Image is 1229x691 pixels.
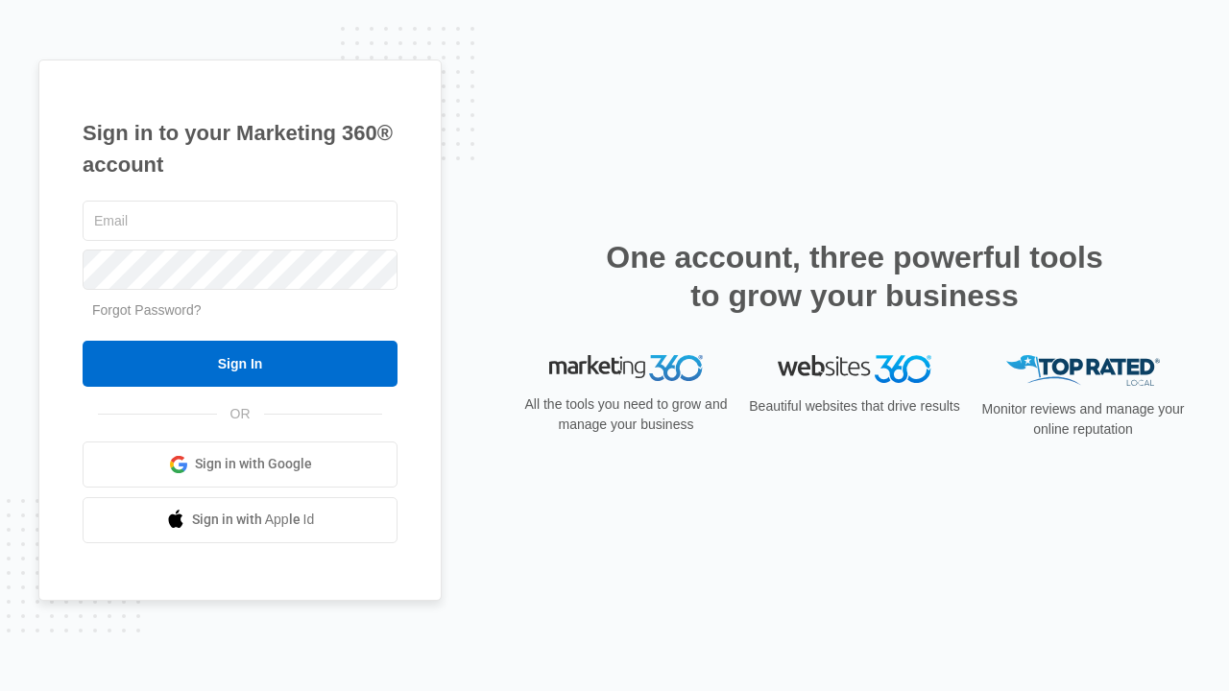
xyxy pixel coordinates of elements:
[192,510,315,530] span: Sign in with Apple Id
[92,302,202,318] a: Forgot Password?
[778,355,931,383] img: Websites 360
[549,355,703,382] img: Marketing 360
[976,399,1191,440] p: Monitor reviews and manage your online reputation
[83,341,398,387] input: Sign In
[83,497,398,543] a: Sign in with Apple Id
[1006,355,1160,387] img: Top Rated Local
[83,117,398,180] h1: Sign in to your Marketing 360® account
[195,454,312,474] span: Sign in with Google
[747,396,962,417] p: Beautiful websites that drive results
[83,441,398,488] a: Sign in with Google
[217,404,264,424] span: OR
[600,238,1109,315] h2: One account, three powerful tools to grow your business
[518,394,734,435] p: All the tools you need to grow and manage your business
[83,201,398,241] input: Email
